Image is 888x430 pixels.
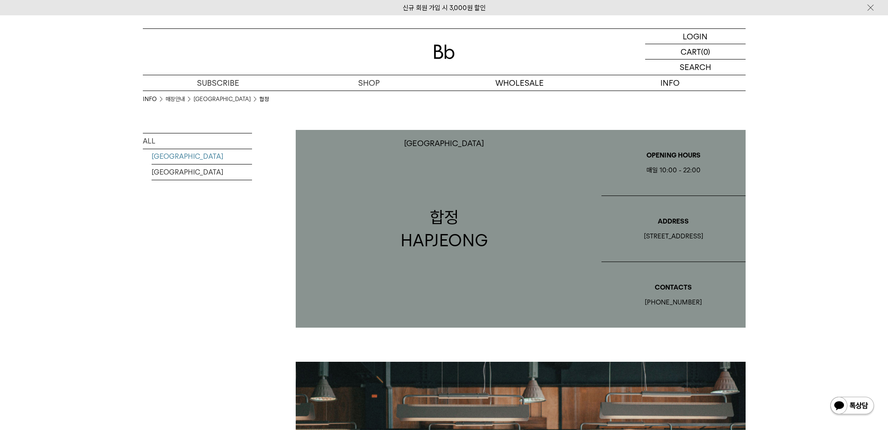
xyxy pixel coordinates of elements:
img: 카카오톡 채널 1:1 채팅 버튼 [829,396,875,417]
p: [GEOGRAPHIC_DATA] [404,139,484,148]
a: SHOP [294,75,444,91]
a: ALL [143,133,252,149]
p: SEARCH [680,59,711,75]
div: 매일 10:00 - 22:00 [601,165,746,175]
div: [STREET_ADDRESS] [601,231,746,241]
a: LOGIN [645,29,746,44]
p: LOGIN [683,29,708,44]
a: [GEOGRAPHIC_DATA] [152,164,252,180]
p: INFO [595,75,746,91]
li: INFO [143,95,166,104]
p: CART [681,44,701,59]
a: [GEOGRAPHIC_DATA] [193,95,251,104]
p: ADDRESS [601,216,746,227]
p: (0) [701,44,710,59]
p: WHOLESALE [444,75,595,91]
a: 신규 회원 가입 시 3,000원 할인 [403,4,486,12]
a: 매장안내 [166,95,185,104]
p: CONTACTS [601,282,746,293]
img: 로고 [434,45,455,59]
p: 합정 [401,206,488,229]
p: HAPJEONG [401,229,488,252]
a: SUBSCRIBE [143,75,294,91]
p: OPENING HOURS [601,150,746,161]
a: [GEOGRAPHIC_DATA] [152,149,252,164]
a: CART (0) [645,44,746,59]
li: 합정 [259,95,269,104]
div: [PHONE_NUMBER] [601,297,746,308]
